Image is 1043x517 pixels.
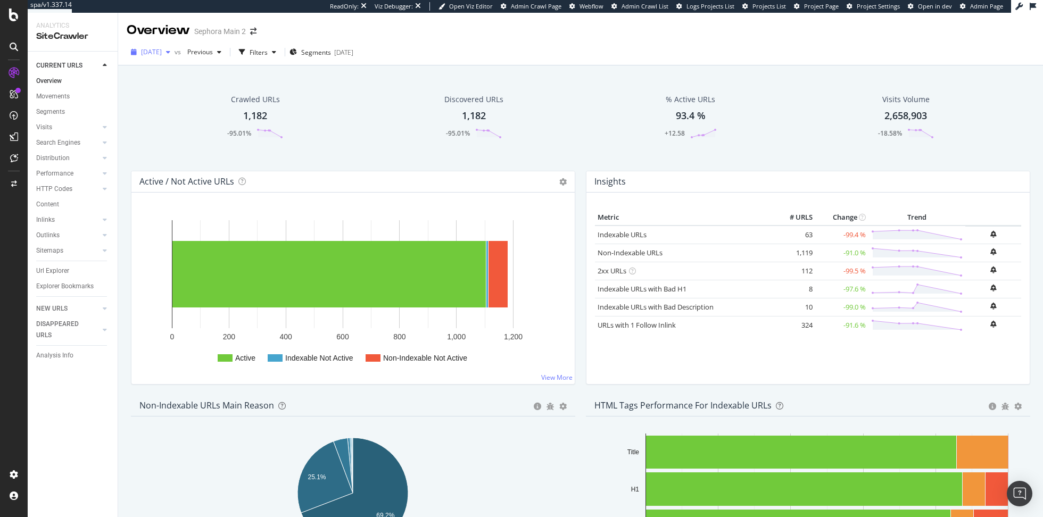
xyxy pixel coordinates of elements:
[882,94,930,105] div: Visits Volume
[815,316,868,334] td: -91.6 %
[227,129,251,138] div: -95.01%
[665,129,685,138] div: +12.58
[140,210,567,376] svg: A chart.
[308,473,326,481] text: 25.1%
[908,2,952,11] a: Open in dev
[773,210,815,226] th: # URLS
[794,2,839,11] a: Project Page
[36,319,100,341] a: DISAPPEARED URLS
[742,2,786,11] a: Projects List
[627,448,640,456] text: Title
[36,214,100,226] a: Inlinks
[36,122,52,133] div: Visits
[815,262,868,280] td: -99.5 %
[598,284,686,294] a: Indexable URLs with Bad H1
[511,2,561,10] span: Admin Crawl Page
[36,350,73,361] div: Analysis Info
[36,21,109,30] div: Analytics
[918,2,952,10] span: Open in dev
[462,109,486,123] div: 1,182
[595,210,773,226] th: Metric
[447,332,466,341] text: 1,000
[36,245,100,256] a: Sitemaps
[36,319,90,341] div: DISAPPEARED URLS
[598,248,663,257] a: Non-Indexable URLs
[773,262,815,280] td: 112
[36,303,100,314] a: NEW URLS
[36,230,60,241] div: Outlinks
[847,2,900,11] a: Project Settings
[878,129,902,138] div: -18.58%
[541,373,573,382] a: View More
[598,266,626,276] a: 2xx URLs
[773,244,815,262] td: 1,119
[773,298,815,316] td: 10
[250,48,268,57] div: Filters
[990,321,996,328] div: bell-plus
[547,403,554,410] div: bug
[36,91,110,102] a: Movements
[622,2,668,10] span: Admin Crawl List
[611,2,668,11] a: Admin Crawl List
[36,350,110,361] a: Analysis Info
[36,91,70,102] div: Movements
[139,174,234,189] h4: Active / Not Active URLs
[36,153,70,164] div: Distribution
[279,332,292,341] text: 400
[598,230,647,239] a: Indexable URLs
[393,332,406,341] text: 800
[36,199,59,210] div: Content
[235,44,280,61] button: Filters
[36,122,100,133] a: Visits
[334,48,353,57] div: [DATE]
[301,48,331,57] span: Segments
[36,281,110,292] a: Explorer Bookmarks
[857,2,900,10] span: Project Settings
[36,199,110,210] a: Content
[36,106,110,118] a: Segments
[594,400,772,411] div: HTML Tags Performance for Indexable URLs
[804,2,839,10] span: Project Page
[183,44,226,61] button: Previous
[773,226,815,244] td: 63
[285,354,353,362] text: Indexable Not Active
[666,94,715,105] div: % Active URLs
[773,316,815,334] td: 324
[989,403,996,410] div: circle-info
[36,168,73,179] div: Performance
[36,76,110,87] a: Overview
[504,332,523,341] text: 1,200
[569,2,603,11] a: Webflow
[231,94,280,105] div: Crawled URLs
[815,244,868,262] td: -91.0 %
[580,2,603,10] span: Webflow
[534,403,541,410] div: circle-info
[1007,481,1032,506] div: Open Intercom Messenger
[752,2,786,10] span: Projects List
[36,265,110,277] a: Url Explorer
[598,302,714,312] a: Indexable URLs with Bad Description
[36,137,80,148] div: Search Engines
[990,266,996,273] div: bell-plus
[36,30,109,43] div: SiteCrawler
[36,137,100,148] a: Search Engines
[36,184,100,195] a: HTTP Codes
[868,210,965,226] th: Trend
[36,214,55,226] div: Inlinks
[676,2,734,11] a: Logs Projects List
[36,184,72,195] div: HTTP Codes
[598,320,676,330] a: URLs with 1 Follow Inlink
[139,400,274,411] div: Non-Indexable URLs Main Reason
[36,153,100,164] a: Distribution
[815,298,868,316] td: -99.0 %
[1001,403,1009,410] div: bug
[438,2,493,11] a: Open Viz Editor
[559,403,567,410] div: gear
[1014,403,1022,410] div: gear
[336,332,349,341] text: 600
[289,44,353,61] button: Segments[DATE]
[990,248,996,255] div: bell-plus
[815,280,868,298] td: -97.6 %
[330,2,359,11] div: ReadOnly:
[36,230,100,241] a: Outlinks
